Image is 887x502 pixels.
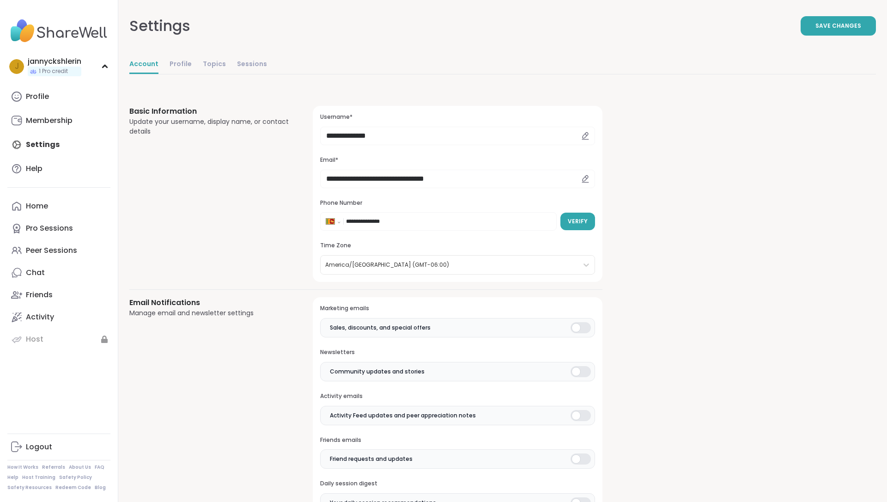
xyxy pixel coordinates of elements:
[7,306,110,328] a: Activity
[7,195,110,217] a: Home
[55,484,91,491] a: Redeem Code
[129,106,291,117] h3: Basic Information
[129,117,291,136] div: Update your username, display name, or contact details
[59,474,92,481] a: Safety Policy
[26,442,52,452] div: Logout
[330,367,425,376] span: Community updates and stories
[320,305,595,312] h3: Marketing emails
[7,284,110,306] a: Friends
[815,22,861,30] span: Save Changes
[320,113,595,121] h3: Username*
[7,328,110,350] a: Host
[170,55,192,74] a: Profile
[69,464,91,471] a: About Us
[7,484,52,491] a: Safety Resources
[129,297,291,308] h3: Email Notifications
[326,219,334,224] img: Sri Lanka
[7,15,110,47] img: ShareWell Nav Logo
[7,436,110,458] a: Logout
[7,464,38,471] a: How It Works
[7,217,110,239] a: Pro Sessions
[26,268,45,278] div: Chat
[568,217,588,226] span: Verify
[26,92,49,102] div: Profile
[15,61,19,73] span: j
[28,56,81,67] div: jannyckshlerin
[237,55,267,74] a: Sessions
[7,239,110,262] a: Peer Sessions
[320,199,595,207] h3: Phone Number
[95,484,106,491] a: Blog
[39,67,68,75] span: 1 Pro credit
[7,110,110,132] a: Membership
[203,55,226,74] a: Topics
[320,156,595,164] h3: Email*
[26,164,43,174] div: Help
[560,213,595,230] button: Verify
[129,308,291,318] div: Manage email and newsletter settings
[42,464,65,471] a: Referrals
[26,245,77,256] div: Peer Sessions
[26,116,73,126] div: Membership
[26,290,53,300] div: Friends
[330,411,476,420] span: Activity Feed updates and peer appreciation notes
[26,223,73,233] div: Pro Sessions
[95,464,104,471] a: FAQ
[26,334,43,344] div: Host
[330,455,413,463] span: Friend requests and updates
[320,242,595,250] h3: Time Zone
[330,324,431,332] span: Sales, discounts, and special offers
[22,474,55,481] a: Host Training
[320,349,595,356] h3: Newsletters
[320,436,595,444] h3: Friends emails
[26,201,48,211] div: Home
[320,480,595,488] h3: Daily session digest
[7,86,110,108] a: Profile
[7,474,18,481] a: Help
[26,312,54,322] div: Activity
[801,16,876,36] button: Save Changes
[320,392,595,400] h3: Activity emails
[7,158,110,180] a: Help
[7,262,110,284] a: Chat
[129,55,158,74] a: Account
[129,15,190,37] div: Settings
